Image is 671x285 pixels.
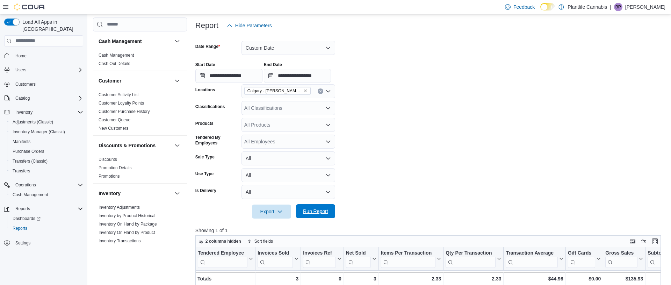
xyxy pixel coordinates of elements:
[1,107,86,117] button: Inventory
[13,149,44,154] span: Purchase Orders
[205,238,241,244] span: 2 columns hidden
[245,237,276,245] button: Sort fields
[99,101,144,106] a: Customer Loyalty Points
[346,250,370,268] div: Net Sold
[640,237,648,245] button: Display options
[198,250,253,268] button: Tendered Employee
[93,91,187,135] div: Customer
[15,67,26,73] span: Users
[99,213,156,219] span: Inventory by Product Historical
[99,238,141,243] a: Inventory Transactions
[568,275,601,283] div: $0.00
[10,157,83,165] span: Transfers (Classic)
[99,38,142,45] h3: Cash Management
[13,181,83,189] span: Operations
[7,190,86,200] button: Cash Management
[99,230,155,235] span: Inventory On Hand by Product
[197,275,253,283] div: Totals
[7,127,86,137] button: Inventory Manager (Classic)
[173,189,181,198] button: Inventory
[254,238,273,244] span: Sort fields
[99,165,132,171] span: Promotion Details
[195,69,262,83] input: Press the down key to open a popover containing a calendar.
[10,137,33,146] a: Manifests
[13,181,39,189] button: Operations
[605,250,643,268] button: Gross Sales
[10,191,83,199] span: Cash Management
[568,3,607,11] p: Plantlife Cannabis
[195,171,214,177] label: Use Type
[381,250,441,268] button: Items Per Transaction
[568,250,595,268] div: Gift Card Sales
[651,237,659,245] button: Enter fullscreen
[296,204,335,218] button: Run Report
[13,226,27,231] span: Reports
[99,174,120,179] a: Promotions
[93,155,187,183] div: Discounts & Promotions
[628,237,637,245] button: Keyboard shortcuts
[241,185,335,199] button: All
[10,224,30,233] a: Reports
[99,190,172,197] button: Inventory
[7,223,86,233] button: Reports
[7,137,86,147] button: Manifests
[198,250,247,268] div: Tendered Employee
[13,158,48,164] span: Transfers (Classic)
[446,275,501,283] div: 2.33
[10,147,83,156] span: Purchase Orders
[99,205,140,210] a: Inventory Adjustments
[99,117,130,122] a: Customer Queue
[99,61,130,66] a: Cash Out Details
[303,250,341,268] button: Invoices Ref
[99,92,139,98] span: Customer Activity List
[15,206,30,212] span: Reports
[13,108,83,116] span: Inventory
[1,180,86,190] button: Operations
[99,38,172,45] button: Cash Management
[13,205,33,213] button: Reports
[173,77,181,85] button: Customer
[7,156,86,166] button: Transfers (Classic)
[13,129,65,135] span: Inventory Manager (Classic)
[13,94,83,102] span: Catalog
[99,142,172,149] button: Discounts & Promotions
[99,109,150,114] a: Customer Purchase History
[196,237,244,245] button: 2 columns hidden
[7,214,86,223] a: Dashboards
[99,221,157,227] span: Inventory On Hand by Package
[241,151,335,165] button: All
[381,250,435,256] div: Items Per Transaction
[241,41,335,55] button: Custom Date
[540,10,541,11] span: Dark Mode
[346,250,370,256] div: Net Sold
[99,77,172,84] button: Customer
[258,250,293,268] div: Invoices Sold
[10,128,68,136] a: Inventory Manager (Classic)
[540,3,555,10] input: Dark Mode
[446,250,496,256] div: Qty Per Transaction
[173,141,181,150] button: Discounts & Promotions
[195,21,218,30] h3: Report
[10,191,51,199] a: Cash Management
[99,92,139,97] a: Customer Activity List
[615,3,621,11] span: BP
[10,118,56,126] a: Adjustments (Classic)
[1,51,86,61] button: Home
[506,275,563,283] div: $44.98
[99,100,144,106] span: Customer Loyalty Points
[605,250,637,256] div: Gross Sales
[13,168,30,174] span: Transfers
[13,80,83,88] span: Customers
[99,157,117,162] a: Discounts
[10,167,33,175] a: Transfers
[346,275,376,283] div: 3
[13,205,83,213] span: Reports
[13,52,29,60] a: Home
[513,3,535,10] span: Feedback
[93,51,187,71] div: Cash Management
[256,205,287,219] span: Export
[381,275,441,283] div: 2.33
[10,147,47,156] a: Purchase Orders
